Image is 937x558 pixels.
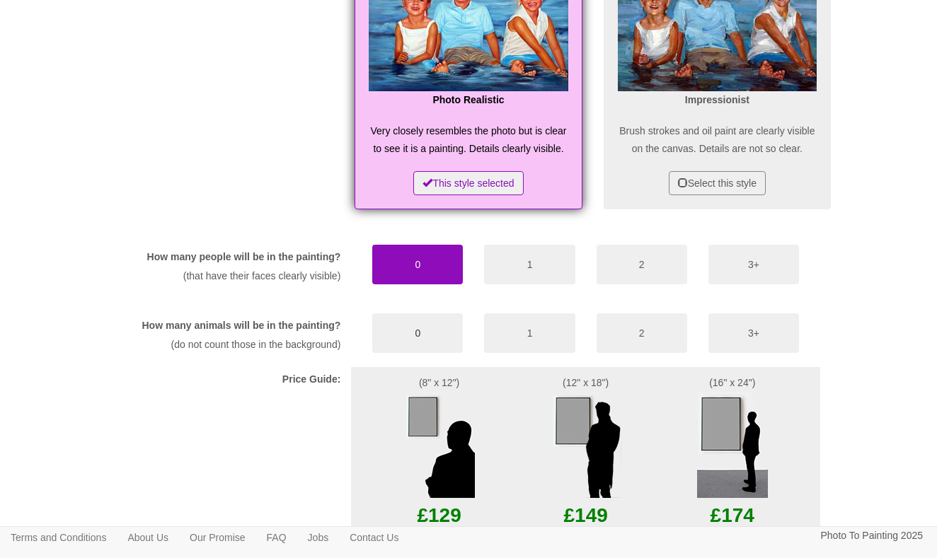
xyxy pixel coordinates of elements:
p: £174 [655,498,810,533]
button: 3+ [708,245,799,284]
p: (12" x 18") [538,374,634,392]
p: Photo Realistic [369,91,568,109]
button: 3+ [708,313,799,353]
a: Jobs [297,527,340,548]
a: Our Promise [179,527,256,548]
button: 0 [372,313,463,353]
p: (do not count those in the background) [127,336,340,354]
p: Brush strokes and oil paint are clearly visible on the canvas. Details are not so clear. [618,122,817,157]
button: 0 [372,245,463,284]
p: (that have their faces clearly visible) [127,267,340,285]
a: Contact Us [339,527,409,548]
button: 1 [484,313,575,353]
p: Impressionist [618,91,817,109]
label: How many animals will be in the painting? [142,318,341,332]
button: This style selected [413,171,523,195]
img: Example size of a Midi painting [551,392,621,498]
p: £149 [538,498,634,533]
label: How many people will be in the painting? [147,250,341,264]
p: Photo To Painting 2025 [820,527,923,545]
p: Very closely resembles the photo but is clear to see it is a painting. Details clearly visible. [369,122,568,157]
p: (8" x 12") [362,374,517,392]
a: FAQ [256,527,297,548]
button: 2 [597,313,687,353]
img: Example size of a large painting [697,392,768,498]
button: 2 [597,245,687,284]
button: Select this style [669,171,766,195]
img: Example size of a small painting [404,392,475,498]
button: 1 [484,245,575,284]
a: About Us [117,527,179,548]
label: Price Guide: [282,372,340,386]
p: £129 [362,498,517,533]
p: (16" x 24") [655,374,810,392]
